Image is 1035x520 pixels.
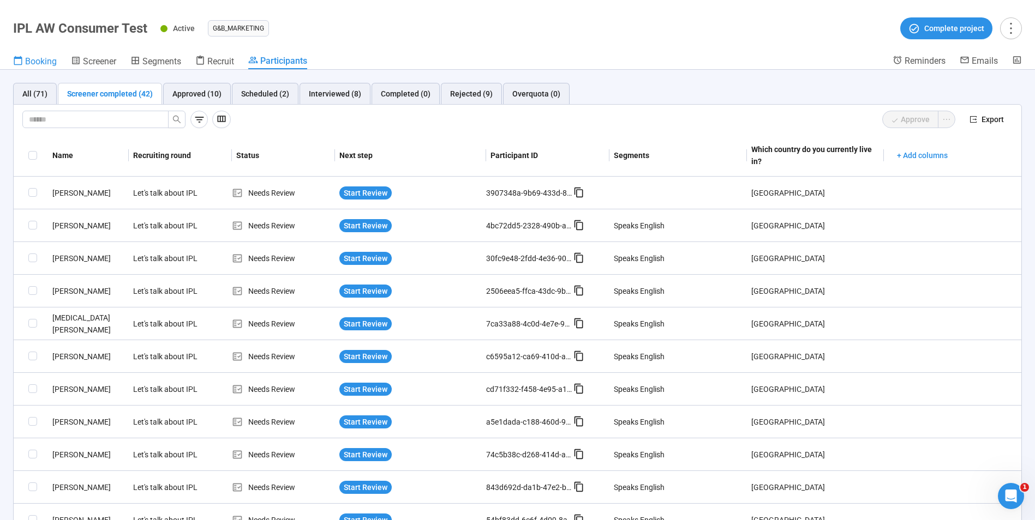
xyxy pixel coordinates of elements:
button: Start Review [339,219,392,232]
div: 3907348a-9b69-433d-8630-ceed1f1d4f62 [486,187,573,199]
div: Needs Review [232,220,335,232]
a: Emails [960,55,998,68]
button: Complete project [900,17,992,39]
span: + Add columns [897,149,948,161]
span: Start Review [344,252,387,264]
div: Rejected (9) [450,88,493,100]
button: + Add columns [888,147,956,164]
th: Name [48,135,129,177]
div: [GEOGRAPHIC_DATA] [747,379,856,400]
div: c6595a12-ca69-410d-adf3-c3d1580be377 [486,350,573,362]
div: Needs Review [232,285,335,297]
span: Active [173,24,195,33]
div: Speaks English [614,318,665,330]
div: [GEOGRAPHIC_DATA] [747,281,856,301]
div: 30fc9e48-2fdd-4e36-9087-51143b8958db [486,252,573,264]
span: Start Review [344,187,387,199]
button: Start Review [339,415,392,428]
button: Start Review [339,383,392,396]
div: Scheduled (2) [241,88,289,100]
span: Recruit [207,56,234,66]
button: Start Review [339,285,392,298]
button: Start Review [339,481,392,494]
div: 74c5b38c-d268-414d-ad94-daf5bbb7ed82 [486,449,573,461]
div: Which country do you currently live in? [751,143,876,167]
span: Start Review [344,383,387,395]
div: [GEOGRAPHIC_DATA] [747,412,856,432]
div: Needs Review [232,187,335,199]
div: [PERSON_NAME] [48,252,129,264]
a: Reminders [893,55,946,68]
a: Participants [248,55,307,69]
button: more [1000,17,1022,39]
button: Start Review [339,350,392,363]
div: Needs Review [232,416,335,428]
div: [GEOGRAPHIC_DATA] [747,444,856,465]
div: Speaks English [614,383,665,395]
div: 4bc72dd5-2328-490b-aaac-b2695e7c09bf [486,220,573,232]
div: Let's talk about IPL [129,183,211,203]
div: [GEOGRAPHIC_DATA] [747,477,856,498]
button: Start Review [339,448,392,461]
span: Participants [260,56,307,66]
div: Speaks English [614,350,665,362]
div: Speaks English [614,285,665,297]
div: Overquota (0) [512,88,560,100]
th: Recruiting round [129,135,232,177]
div: a5e1dada-c188-460d-9041-9476dee406cb [486,416,573,428]
div: Let's talk about IPL [129,215,211,236]
div: Speaks English [614,481,665,493]
div: All (71) [22,88,47,100]
div: 843d692d-da1b-47e2-b0d4-35bac1ea66a4 [486,481,573,493]
div: Needs Review [232,350,335,362]
div: Speaks English [614,220,665,232]
div: Needs Review [232,481,335,493]
div: 7ca33a88-4c0d-4e7e-927a-676f1e8af931 [486,318,573,330]
div: 2506eea5-ffca-43dc-9b86-547678210b57 [486,285,573,297]
div: Let's talk about IPL [129,477,211,498]
div: Speaks English [614,449,665,461]
div: [PERSON_NAME] [48,220,129,232]
div: Let's talk about IPL [129,346,211,367]
h1: IPL AW Consumer Test [13,21,147,36]
div: Speaks English [614,252,665,264]
iframe: Intercom live chat [998,483,1024,509]
div: [GEOGRAPHIC_DATA] [747,313,856,334]
a: Segments [130,55,181,69]
button: Start Review [339,252,392,265]
div: Needs Review [232,318,335,330]
button: search [168,111,186,128]
span: 1 [1020,483,1029,492]
div: Let's talk about IPL [129,444,211,465]
span: Start Review [344,481,387,493]
div: [GEOGRAPHIC_DATA] [747,346,856,367]
div: [GEOGRAPHIC_DATA] [747,248,856,269]
div: Needs Review [232,449,335,461]
button: Start Review [339,317,392,330]
div: Speaks English [614,416,665,428]
div: Let's talk about IPL [129,379,211,400]
span: Start Review [344,449,387,461]
div: [PERSON_NAME] [48,481,129,493]
div: Let's talk about IPL [129,281,211,301]
div: [PERSON_NAME] [48,416,129,428]
span: Start Review [344,318,387,330]
th: Participant ID [486,135,609,177]
span: export [970,116,977,123]
div: [PERSON_NAME] [48,449,129,461]
button: Start Review [339,186,392,199]
span: Emails [972,56,998,66]
span: Start Review [344,220,387,232]
div: [PERSON_NAME] [48,350,129,362]
span: Booking [25,56,57,66]
div: [GEOGRAPHIC_DATA] [747,183,856,203]
span: G&B_MARKETING [213,23,264,34]
button: exportExport [961,111,1013,128]
a: Recruit [195,55,234,69]
div: [MEDICAL_DATA][PERSON_NAME] [48,312,129,336]
span: search [172,115,181,124]
div: cd71f332-f458-4e95-a1ab-34bdab95bb19 [486,383,573,395]
div: Let's talk about IPL [129,412,211,432]
span: Screener [83,56,116,66]
div: [PERSON_NAME] [48,383,129,395]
